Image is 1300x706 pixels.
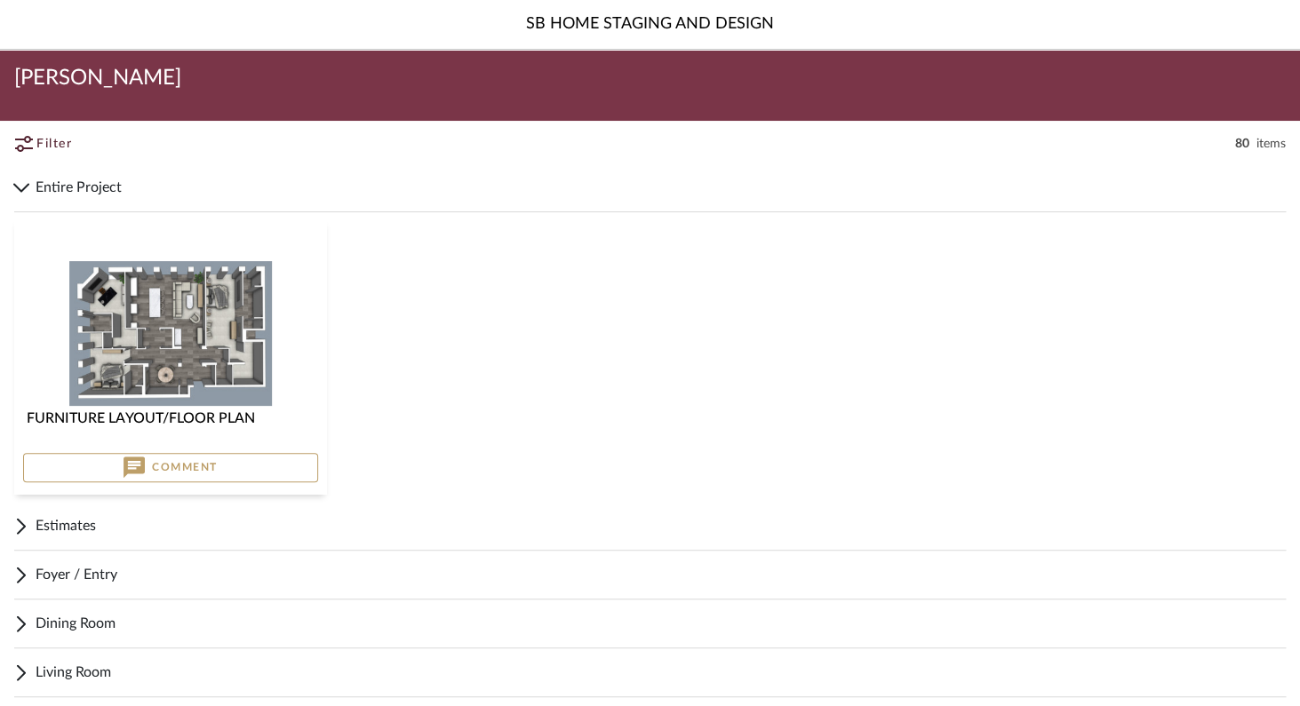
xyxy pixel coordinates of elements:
div: Entire Project [14,212,1286,502]
span: Dining Room [36,613,1286,634]
span: Filter [36,135,72,154]
span: Living Room [36,662,1286,683]
span: 80 [1235,135,1249,153]
span: items [1256,135,1286,153]
button: Filter [14,128,113,160]
span: Estimates [36,515,1286,536]
button: Comment [23,453,318,483]
img: Furniture Layout/Floor Plan [69,261,272,406]
span: Foyer / Entry [36,564,1286,585]
span: Entire Project [36,177,1286,198]
span: Furniture Layout/Floor Plan [27,411,255,425]
span: SB HOME STAGING AND DESIGN [526,12,774,36]
div: 0 [23,261,318,406]
span: [PERSON_NAME] [14,64,181,92]
span: Comment [152,460,218,474]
